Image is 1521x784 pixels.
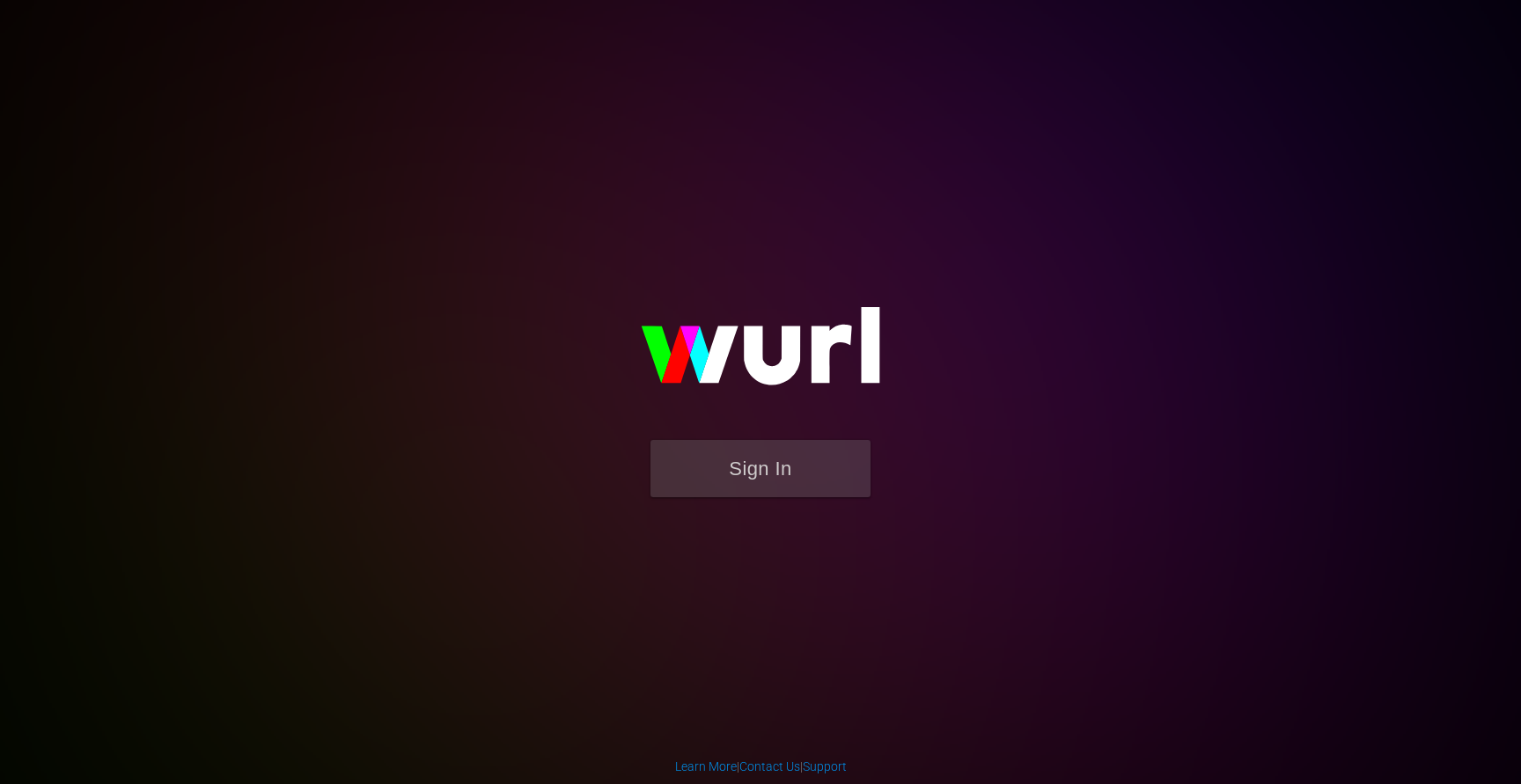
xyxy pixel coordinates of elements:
div: | | [675,758,847,775]
a: Learn More [675,759,737,773]
a: Support [803,759,847,773]
img: wurl-logo-on-black-223613ac3d8ba8fe6dc639794a292ebdb59501304c7dfd60c99c58986ef67473.svg [584,269,937,440]
a: Contact Us [739,759,800,773]
button: Sign In [650,440,871,497]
